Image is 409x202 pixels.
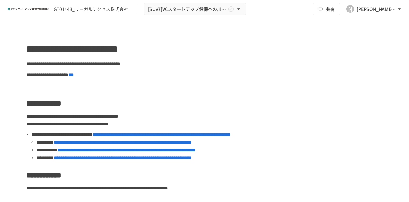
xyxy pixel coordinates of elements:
[326,5,335,12] span: 共有
[148,5,227,13] span: [SUv7]VCスタートアップ健保への加入申請手続き
[343,3,406,15] button: N[PERSON_NAME][EMAIL_ADDRESS][DOMAIN_NAME]
[8,4,49,14] img: ZDfHsVrhrXUoWEWGWYf8C4Fv4dEjYTEDCNvmL73B7ox
[346,5,354,13] div: N
[313,3,340,15] button: 共有
[54,6,128,12] div: GT01443_リーガルアクセス株式会社
[357,5,396,13] div: [PERSON_NAME][EMAIL_ADDRESS][DOMAIN_NAME]
[144,3,246,15] button: [SUv7]VCスタートアップ健保への加入申請手続き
